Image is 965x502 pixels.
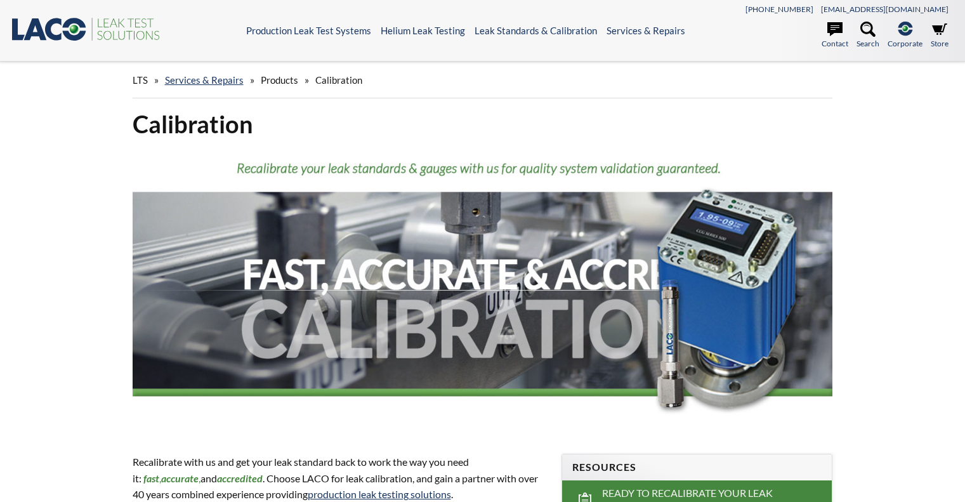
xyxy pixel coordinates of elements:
a: Services & Repairs [165,74,244,86]
h1: Calibration [133,109,833,140]
span: LTS [133,74,148,86]
span: Calibration [315,74,362,86]
a: Helium Leak Testing [381,25,465,36]
span: , , [141,472,200,484]
span: Products [261,74,298,86]
a: production leak testing solutions [308,488,451,500]
h4: Resources [572,461,822,474]
a: Contact [822,22,848,50]
div: » » » [133,62,833,98]
a: [PHONE_NUMBER] [745,4,813,14]
em: accurate [161,472,199,484]
a: Leak Standards & Calibration [475,25,597,36]
a: Store [931,22,949,50]
a: Search [857,22,879,50]
em: fast [143,472,159,484]
a: Services & Repairs [607,25,685,36]
em: accredited [217,472,263,484]
span: Corporate [888,37,922,50]
a: [EMAIL_ADDRESS][DOMAIN_NAME] [821,4,949,14]
a: Production Leak Test Systems [246,25,371,36]
img: Fast, Accurate & Accredited Calibration header [133,150,833,430]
